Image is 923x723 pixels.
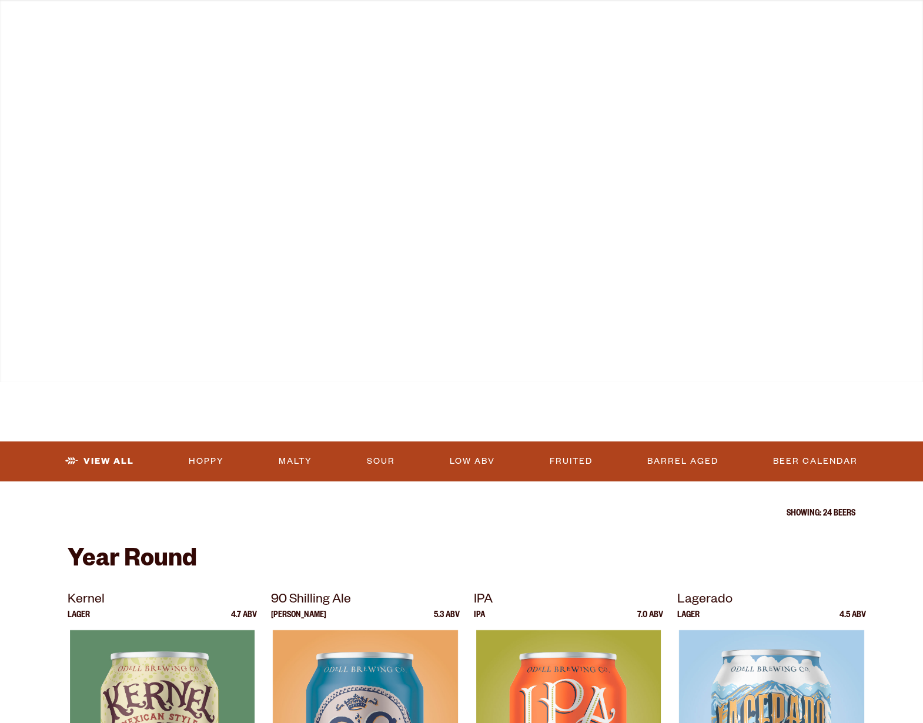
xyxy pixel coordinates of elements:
[768,8,857,34] a: Beer Finder
[677,590,867,611] p: Lagerado
[57,15,86,24] span: Beer
[434,611,460,630] p: 5.3 ABV
[68,590,257,611] p: Kernel
[273,15,306,24] span: Gear
[663,8,722,34] a: Impact
[637,611,663,630] p: 7.0 ABV
[271,611,326,630] p: [PERSON_NAME]
[453,8,497,34] a: Odell Home
[147,15,212,24] span: Taprooms
[61,448,139,475] a: View All
[671,15,714,24] span: Impact
[266,8,313,34] a: Gear
[68,510,855,519] p: Showing: 24 Beers
[68,547,855,575] h2: Year Round
[474,590,663,611] p: IPA
[231,611,257,630] p: 4.7 ABV
[445,448,500,475] a: Low ABV
[643,448,723,475] a: Barrel Aged
[840,611,866,630] p: 4.5 ABV
[367,15,414,24] span: Winery
[271,590,460,611] p: 90 Shilling Ale
[49,8,93,34] a: Beer
[541,15,609,24] span: Our Story
[359,8,422,34] a: Winery
[474,611,485,630] p: IPA
[545,448,597,475] a: Fruited
[139,8,219,34] a: Taprooms
[677,611,700,630] p: Lager
[768,448,862,475] a: Beer Calendar
[362,448,400,475] a: Sour
[274,448,317,475] a: Malty
[775,15,850,24] span: Beer Finder
[184,448,229,475] a: Hoppy
[534,8,617,34] a: Our Story
[68,611,90,630] p: Lager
